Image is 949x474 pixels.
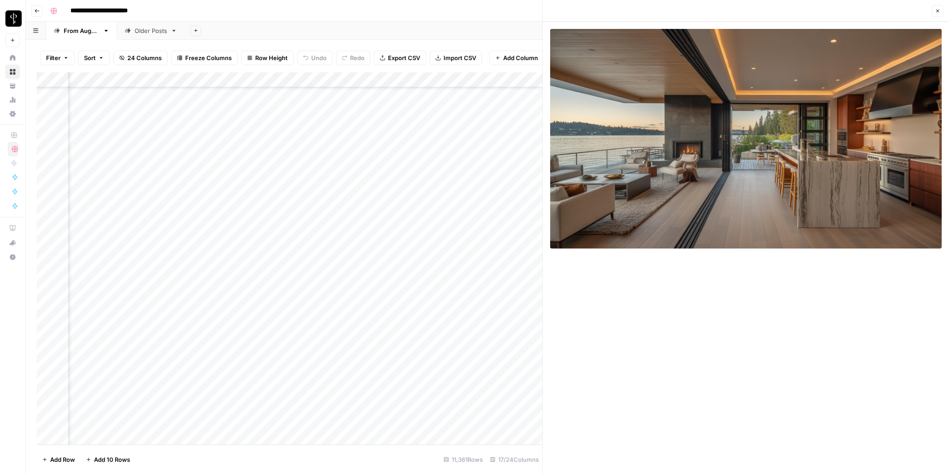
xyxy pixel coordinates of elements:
button: Import CSV [430,51,482,65]
div: 11,361 Rows [440,452,486,467]
button: Add 10 Rows [80,452,136,467]
div: What's new? [6,236,19,249]
button: Sort [78,51,110,65]
a: Your Data [5,79,20,93]
span: Import CSV [444,53,476,62]
a: Home [5,51,20,65]
button: What's new? [5,235,20,250]
button: Row Height [241,51,294,65]
div: From [DATE] [64,26,99,35]
span: Export CSV [388,53,420,62]
img: Row/Cell [550,29,942,249]
span: Freeze Columns [185,53,232,62]
span: Add Row [50,455,75,464]
span: Row Height [255,53,288,62]
a: Settings [5,107,20,121]
button: Freeze Columns [171,51,238,65]
button: Add Row [37,452,80,467]
button: Export CSV [374,51,426,65]
span: Add Column [503,53,538,62]
button: Filter [40,51,75,65]
button: Help + Support [5,250,20,264]
a: Usage [5,93,20,107]
button: Add Column [489,51,544,65]
a: Browse [5,65,20,79]
a: From [DATE] [46,22,117,40]
span: Redo [350,53,365,62]
button: Redo [336,51,370,65]
button: 24 Columns [113,51,168,65]
span: Filter [46,53,61,62]
button: Workspace: LP Production Workloads [5,7,20,30]
span: Add 10 Rows [94,455,130,464]
span: Undo [311,53,327,62]
a: Older Posts [117,22,185,40]
button: Undo [297,51,332,65]
div: Older Posts [135,26,167,35]
div: 17/24 Columns [486,452,542,467]
span: 24 Columns [127,53,162,62]
a: AirOps Academy [5,221,20,235]
img: LP Production Workloads Logo [5,10,22,27]
span: Sort [84,53,96,62]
